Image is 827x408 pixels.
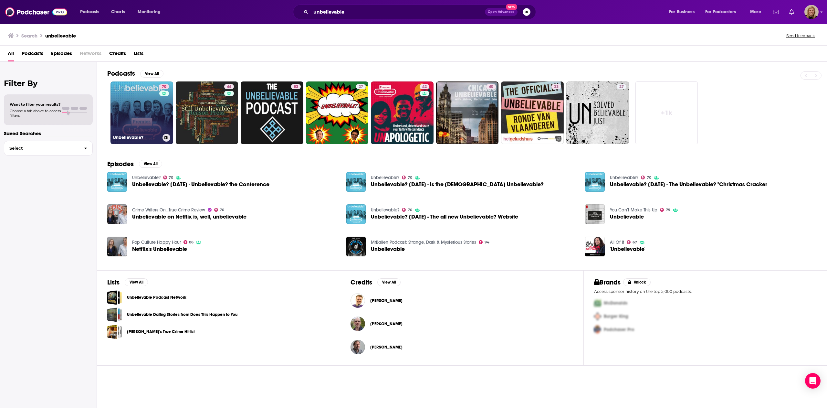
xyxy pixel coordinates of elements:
a: Unbelievable Dating Stories from Does This Happen to You [127,311,237,318]
button: Unlock [623,278,651,286]
a: 79 [660,208,670,212]
a: Unbelievable Podcast Network [107,290,122,305]
img: Justin Brierley [351,293,365,308]
a: You Can’t Make This Up [610,207,657,213]
a: Unbelievable? [371,207,399,213]
span: 27 [619,84,624,90]
button: open menu [665,7,703,17]
button: Show profile menu [804,5,819,19]
h3: Search [21,33,37,39]
a: 27 [617,84,626,89]
a: 33 [551,84,561,89]
span: 70 [162,84,166,90]
a: CreditsView All [351,278,401,286]
img: Unbelievable? 21 May 2011 - Is the Bible Unbelievable? [346,172,366,192]
a: 86 [183,240,194,244]
h2: Podcasts [107,70,135,78]
span: 86 [189,241,194,244]
button: open menu [76,7,108,17]
img: Unbelievable on Netflix is, well, unbelievable [107,204,127,224]
span: Unbelievable Dating Stories from Does This Happen to You [107,307,122,322]
span: More [750,7,761,16]
span: 70 [220,209,224,211]
img: Unbelievable? 25 Dec 2010 - The Unbelievable? "Christmas Cracker [585,172,605,192]
h3: Unbelievable? [113,135,160,140]
input: Search podcasts, credits, & more... [311,7,485,17]
a: PodcastsView All [107,70,163,78]
img: Unbelievable? 11 Jun 2011 - Unbelievable? the Conference [107,172,127,192]
a: 94 [479,240,489,244]
button: open menu [701,7,746,17]
img: User Profile [804,5,819,19]
a: Unbelievable [371,246,405,252]
a: Netflix's Unbelievable [132,246,187,252]
button: open menu [746,7,769,17]
button: View All [139,160,162,168]
span: 'Unbelievable' [610,246,645,252]
span: New [506,4,518,10]
a: Justin Brierley [370,298,403,303]
a: Netflix's Unbelievable [107,237,127,256]
span: 70 [408,209,412,211]
a: 42 [420,84,429,89]
span: Select [4,146,79,150]
a: Unbelievable? [132,175,161,180]
span: 70 [647,176,651,179]
a: 40 [486,84,496,89]
a: Podchaser - Follow, Share and Rate Podcasts [5,6,67,18]
button: Select [4,141,93,156]
img: Third Pro Logo [591,323,604,336]
a: 40 [436,81,499,144]
span: [PERSON_NAME] [370,321,403,327]
span: Unbelievable? [DATE] - The all new Unbelievable? Website [371,214,518,220]
h3: unbelievable [45,33,76,39]
img: Unbelievable? 1 Jan 2011 - The all new Unbelievable? Website [346,204,366,224]
a: All [8,48,14,61]
a: Ken Armstrong [370,345,403,350]
a: Lists [134,48,143,61]
div: Open Intercom Messenger [805,373,821,389]
h2: Lists [107,278,120,286]
p: Saved Searches [4,130,93,136]
h2: Brands [594,278,621,286]
span: 53 [294,84,298,90]
span: 70 [169,176,173,179]
img: Matthew Taylor [351,317,365,331]
span: Episodes [51,48,72,61]
img: 'Unbelievable' [585,237,605,256]
a: EpisodesView All [107,160,162,168]
button: open menu [133,7,169,17]
a: Unbelievable [610,214,644,220]
p: Access sponsor history on the top 5,000 podcasts. [594,289,816,294]
span: McDonalds [604,300,627,306]
a: Unbelievable? 1 Jan 2011 - The all new Unbelievable? Website [371,214,518,220]
a: Podcasts [22,48,43,61]
a: Unbelievable? 21 May 2011 - Is the Bible Unbelievable? [371,182,544,187]
a: Charts [107,7,129,17]
img: Unbelievable [585,204,605,224]
span: Networks [80,48,101,61]
a: 70 [641,176,651,179]
a: 53 [241,81,303,144]
a: 44 [224,84,234,89]
span: Logged in as avansolkema [804,5,819,19]
a: 70Unbelievable? [110,81,173,144]
img: Ken Armstrong [351,340,365,354]
div: Search podcasts, credits, & more... [299,5,542,19]
a: 67 [627,240,637,244]
h2: Episodes [107,160,134,168]
a: 70 [214,208,225,212]
span: 79 [666,209,670,211]
a: 44 [176,81,238,144]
